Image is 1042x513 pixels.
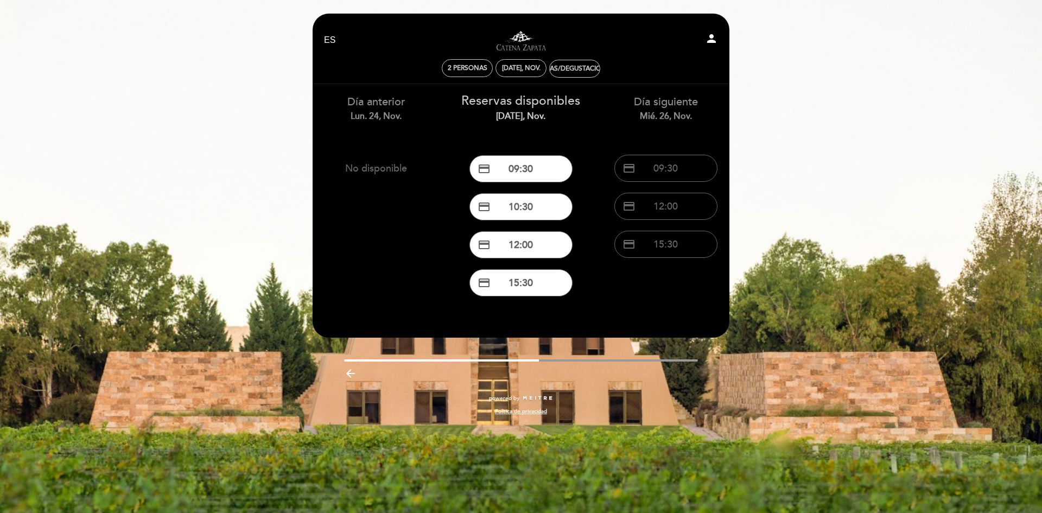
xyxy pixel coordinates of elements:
[601,110,730,123] div: mié. 26, nov.
[457,110,586,123] div: [DATE], nov.
[522,396,553,401] img: MEITRE
[469,193,573,220] button: credit_card 10:30
[325,155,428,182] button: No disponible
[312,94,441,122] div: Día anterior
[469,269,573,296] button: credit_card 15:30
[312,110,441,123] div: lun. 24, nov.
[705,32,718,45] i: person
[469,231,573,258] button: credit_card 12:00
[622,238,636,251] span: credit_card
[478,162,491,175] span: credit_card
[457,92,586,123] div: Reservas disponibles
[622,200,636,213] span: credit_card
[478,276,491,289] span: credit_card
[705,32,718,49] button: person
[614,155,717,182] button: credit_card 09:30
[478,200,491,213] span: credit_card
[495,408,547,415] a: Política de privacidad
[535,65,614,73] div: Visitas/Degustaciones
[614,193,717,220] button: credit_card 12:00
[489,395,553,402] a: powered by
[489,395,519,402] span: powered by
[502,64,541,72] div: [DATE], nov.
[453,26,589,55] a: Visitas y degustaciones en La Pirámide
[601,94,730,122] div: Día siguiente
[344,367,357,380] i: arrow_backward
[448,64,487,72] span: 2 personas
[622,162,636,175] span: credit_card
[614,231,717,258] button: credit_card 15:30
[469,155,573,182] button: credit_card 09:30
[478,238,491,251] span: credit_card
